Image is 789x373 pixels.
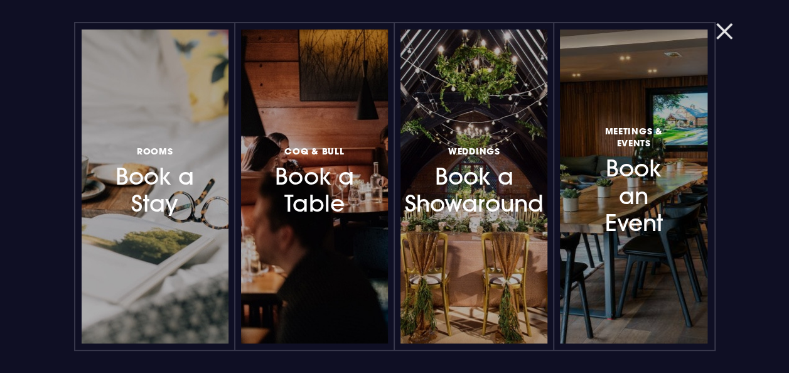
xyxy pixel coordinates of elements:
h3: Book a Stay [109,143,200,217]
span: Meetings & Events [588,125,679,149]
h3: Book a Showaround [429,143,520,217]
h3: Book a Table [269,143,360,217]
a: Meetings & EventsBook an Event [560,30,707,343]
span: Weddings [448,145,500,157]
span: Rooms [137,145,173,157]
span: Coq & Bull [284,145,344,157]
a: RoomsBook a Stay [82,30,228,343]
a: WeddingsBook a Showaround [400,30,547,343]
h3: Book an Event [588,123,679,237]
a: Coq & BullBook a Table [241,30,388,343]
